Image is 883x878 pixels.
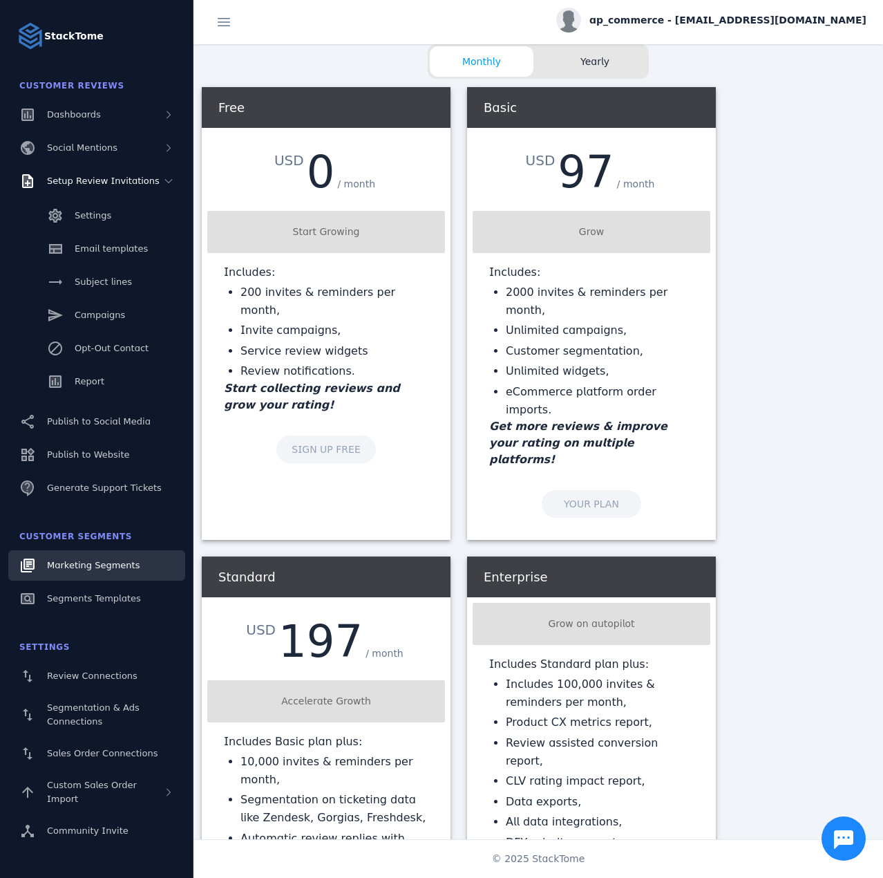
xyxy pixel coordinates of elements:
[47,671,137,681] span: Review Connections
[75,310,125,320] span: Campaigns
[47,449,129,460] span: Publish to Website
[489,420,667,466] em: Get more reviews & improve your rating on multiple platforms!
[8,333,185,364] a: Opt-Out Contact
[430,55,533,69] span: Monthly
[218,100,245,115] span: Free
[8,440,185,470] a: Publish to Website
[75,376,104,386] span: Report
[307,150,335,194] div: 0
[75,210,111,221] span: Settings
[224,264,428,281] p: Includes:
[47,702,140,727] span: Segmentation & Ads Connections
[75,243,148,254] span: Email templates
[506,734,694,769] li: Review assisted conversion report,
[8,694,185,736] a: Segmentation & Ads Connections
[19,81,124,91] span: Customer Reviews
[8,407,185,437] a: Publish to Social Media
[506,383,694,418] li: eCommerce platform order imports.
[526,150,558,171] div: USD
[47,593,141,604] span: Segments Templates
[556,8,866,32] button: ap_commerce - [EMAIL_ADDRESS][DOMAIN_NAME]
[224,734,428,750] p: Includes Basic plan plus:
[8,234,185,264] a: Email templates
[19,642,70,652] span: Settings
[506,713,694,731] li: Product CX metrics report,
[47,825,129,836] span: Community Invite
[506,342,694,360] li: Customer segmentation,
[218,570,276,584] span: Standard
[8,738,185,769] a: Sales Order Connections
[478,617,705,631] div: Grow on autopilot
[75,343,149,353] span: Opt-Out Contact
[47,142,117,153] span: Social Mentions
[492,852,585,866] span: © 2025 StackTome
[19,532,132,541] span: Customer Segments
[556,8,581,32] img: profile.jpg
[240,362,428,380] li: Review notifications.
[213,225,439,239] div: Start Growing
[8,816,185,846] a: Community Invite
[484,100,517,115] span: Basic
[484,570,548,584] span: Enterprise
[8,473,185,503] a: Generate Support Tickets
[240,830,428,865] li: Automatic review replies with ChatGPT AI,
[47,176,160,186] span: Setup Review Invitations
[334,174,378,194] div: / month
[240,342,428,360] li: Service review widgets
[278,619,363,664] div: 197
[47,416,151,427] span: Publish to Social Media
[506,675,694,711] li: Includes 100,000 invites & reminders per month,
[75,277,132,287] span: Subject lines
[506,362,694,380] li: Unlimited widgets,
[8,550,185,581] a: Marketing Segments
[47,780,137,804] span: Custom Sales Order Import
[240,283,428,319] li: 200 invites & reminders per month,
[506,772,694,790] li: CLV rating impact report,
[489,264,694,281] p: Includes:
[240,791,428,826] li: Segmentation on ticketing data like Zendesk, Gorgias, Freshdesk,
[213,694,439,709] div: Accelerate Growth
[47,483,162,493] span: Generate Support Tickets
[274,150,307,171] div: USD
[614,174,658,194] div: / month
[240,321,428,339] li: Invite campaigns,
[506,813,694,831] li: All data integrations,
[363,644,406,664] div: / month
[506,793,694,811] li: Data exports,
[489,656,694,673] p: Includes Standard plan plus:
[8,583,185,614] a: Segments Templates
[17,22,44,50] img: Logo image
[506,321,694,339] li: Unlimited campaigns,
[478,225,705,239] div: Grow
[8,200,185,231] a: Settings
[8,366,185,397] a: Report
[8,267,185,297] a: Subject lines
[8,300,185,330] a: Campaigns
[47,748,158,758] span: Sales Order Connections
[246,619,278,640] div: USD
[44,29,104,44] strong: StackTome
[506,283,694,319] li: 2000 invites & reminders per month,
[543,55,647,69] span: Yearly
[240,753,428,788] li: 10,000 invites & reminders per month,
[8,661,185,691] a: Review Connections
[224,382,400,411] em: Start collecting reviews and grow your rating!
[558,150,614,194] div: 97
[47,560,140,570] span: Marketing Segments
[506,834,694,852] li: DFY priority support.
[47,109,101,120] span: Dashboards
[589,13,866,28] span: ap_commerce - [EMAIL_ADDRESS][DOMAIN_NAME]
